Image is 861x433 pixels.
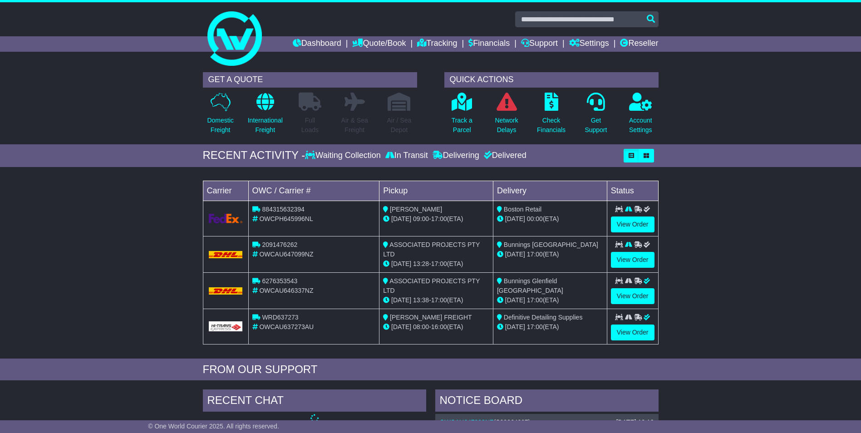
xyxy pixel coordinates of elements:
[417,36,457,52] a: Tracking
[440,418,494,426] a: OWCAU647099NZ
[505,251,525,258] span: [DATE]
[148,423,279,430] span: © One World Courier 2025. All rights reserved.
[497,214,603,224] div: (ETA)
[262,206,304,213] span: 884315632394
[451,92,473,140] a: Track aParcel
[262,241,297,248] span: 2091476262
[207,92,234,140] a: DomesticFreight
[607,181,658,201] td: Status
[379,181,493,201] td: Pickup
[247,92,283,140] a: InternationalFreight
[444,72,659,88] div: QUICK ACTIONS
[505,323,525,330] span: [DATE]
[611,252,654,268] a: View Order
[383,322,489,332] div: - (ETA)
[527,323,543,330] span: 17:00
[496,418,528,426] span: S00064007
[611,216,654,232] a: View Order
[620,36,658,52] a: Reseller
[629,92,653,140] a: AccountSettings
[248,116,283,135] p: International Freight
[494,92,518,140] a: NetworkDelays
[616,418,654,426] div: [DATE] 13:12
[527,251,543,258] span: 17:00
[209,287,243,295] img: DHL.png
[497,277,563,294] span: Bunnings Glenfield [GEOGRAPHIC_DATA]
[497,295,603,305] div: (ETA)
[505,296,525,304] span: [DATE]
[341,116,368,135] p: Air & Sea Freight
[527,296,543,304] span: 17:00
[391,215,411,222] span: [DATE]
[527,215,543,222] span: 00:00
[259,215,313,222] span: OWCPH645996NL
[440,418,654,426] div: ( )
[203,363,659,376] div: FROM OUR SUPPORT
[203,181,248,201] td: Carrier
[383,295,489,305] div: - (ETA)
[387,116,412,135] p: Air / Sea Depot
[299,116,321,135] p: Full Loads
[431,296,447,304] span: 17:00
[536,92,566,140] a: CheckFinancials
[383,214,489,224] div: - (ETA)
[391,296,411,304] span: [DATE]
[209,321,243,331] img: GetCarrierServiceLogo
[413,323,429,330] span: 08:00
[207,116,233,135] p: Domestic Freight
[468,36,510,52] a: Financials
[413,215,429,222] span: 09:00
[521,36,558,52] a: Support
[611,288,654,304] a: View Order
[391,323,411,330] span: [DATE]
[505,215,525,222] span: [DATE]
[383,277,480,294] span: ASSOCIATED PROJECTS PTY LTD
[390,206,442,213] span: [PERSON_NAME]
[584,92,607,140] a: GetSupport
[431,215,447,222] span: 17:00
[390,314,472,321] span: [PERSON_NAME] FREIGHT
[248,181,379,201] td: OWC / Carrier #
[504,241,598,248] span: Bunnings [GEOGRAPHIC_DATA]
[209,251,243,258] img: DHL.png
[537,116,566,135] p: Check Financials
[482,151,526,161] div: Delivered
[383,259,489,269] div: - (ETA)
[431,323,447,330] span: 16:00
[293,36,341,52] a: Dashboard
[203,389,426,414] div: RECENT CHAT
[305,151,383,161] div: Waiting Collection
[383,151,430,161] div: In Transit
[352,36,406,52] a: Quote/Book
[430,151,482,161] div: Delivering
[493,181,607,201] td: Delivery
[259,287,313,294] span: OWCAU646337NZ
[585,116,607,135] p: Get Support
[497,250,603,259] div: (ETA)
[262,314,298,321] span: WRD637273
[203,149,305,162] div: RECENT ACTIVITY -
[629,116,652,135] p: Account Settings
[383,241,480,258] span: ASSOCIATED PROJECTS PTY LTD
[569,36,609,52] a: Settings
[413,296,429,304] span: 13:38
[203,72,417,88] div: GET A QUOTE
[611,325,654,340] a: View Order
[504,206,541,213] span: Boston Retail
[431,260,447,267] span: 17:00
[209,214,243,223] img: GetCarrierServiceLogo
[452,116,472,135] p: Track a Parcel
[259,323,314,330] span: OWCAU637273AU
[391,260,411,267] span: [DATE]
[259,251,313,258] span: OWCAU647099NZ
[495,116,518,135] p: Network Delays
[262,277,297,285] span: 6276353543
[504,314,583,321] span: Definitive Detailing Supplies
[497,322,603,332] div: (ETA)
[413,260,429,267] span: 13:28
[435,389,659,414] div: NOTICE BOARD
